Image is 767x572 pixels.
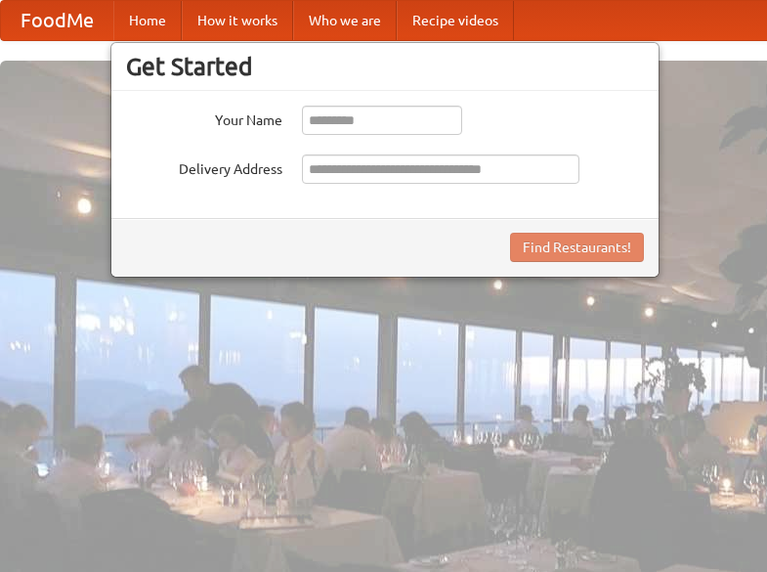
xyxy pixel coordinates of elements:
[397,1,514,40] a: Recipe videos
[126,154,282,179] label: Delivery Address
[1,1,113,40] a: FoodMe
[182,1,293,40] a: How it works
[113,1,182,40] a: Home
[293,1,397,40] a: Who we are
[126,52,644,81] h3: Get Started
[126,106,282,130] label: Your Name
[510,233,644,262] button: Find Restaurants!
